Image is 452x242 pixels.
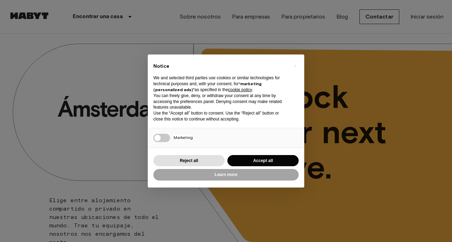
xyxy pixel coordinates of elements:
[153,169,299,181] button: Learn more
[228,87,252,92] a: cookie policy
[294,61,297,70] span: ×
[153,81,262,92] strong: “marketing (personalized ads)”
[153,75,287,93] p: We and selected third parties use cookies or similar technologies for technical purposes and, wit...
[153,63,287,70] h2: Notice
[153,155,225,167] button: Reject all
[153,110,287,122] p: Use the “Accept all” button to consent. Use the “Reject all” button or close this notice to conti...
[153,93,287,110] p: You can freely give, deny, or withdraw your consent at any time by accessing the preferences pane...
[174,135,193,140] span: Marketing
[290,60,301,71] button: Close this notice
[227,155,299,167] button: Accept all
